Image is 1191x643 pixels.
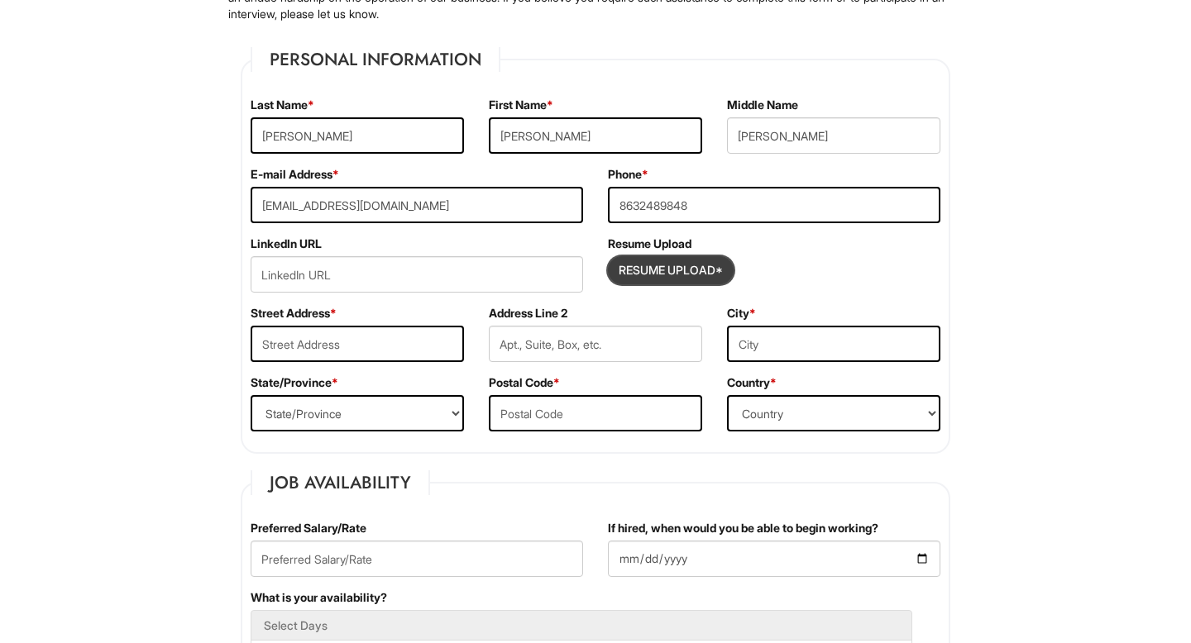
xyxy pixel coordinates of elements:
label: Address Line 2 [489,305,567,321]
select: State/Province [251,395,464,431]
label: First Name [489,97,553,113]
input: Phone [608,187,940,223]
label: Preferred Salary/Rate [251,520,366,536]
label: Country [727,374,777,391]
input: First Name [489,117,702,154]
input: Preferred Salary/Rate [251,541,583,577]
label: State/Province [251,374,338,391]
input: Postal Code [489,395,702,431]
input: Apt., Suite, Box, etc. [489,326,702,362]
label: If hired, when would you be able to begin working? [608,520,878,536]
input: LinkedIn URL [251,256,583,293]
h5: Select Days [264,619,899,631]
button: Resume Upload*Resume Upload* [608,256,734,284]
input: E-mail Address [251,187,583,223]
label: Resume Upload [608,236,691,252]
input: City [727,326,940,362]
input: Street Address [251,326,464,362]
label: Phone [608,166,648,183]
label: LinkedIn URL [251,236,322,252]
label: Middle Name [727,97,798,113]
label: Postal Code [489,374,560,391]
label: What is your availability? [251,589,387,606]
label: E-mail Address [251,166,339,183]
input: Middle Name [727,117,940,154]
label: Last Name [251,97,314,113]
label: City [727,305,756,321]
legend: Personal Information [251,47,500,72]
select: Country [727,395,940,431]
legend: Job Availability [251,470,430,495]
input: Last Name [251,117,464,154]
label: Street Address [251,305,337,321]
